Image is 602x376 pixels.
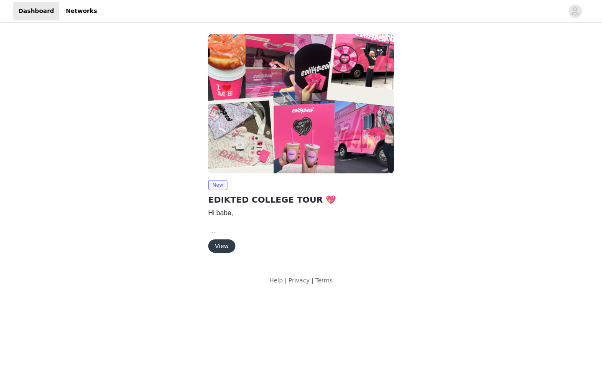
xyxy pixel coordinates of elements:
span: New [208,180,227,190]
a: Networks [61,2,102,20]
h2: EDIKTED COLLEGE TOUR 💖 [208,193,394,206]
a: Terms [315,277,332,284]
a: View [208,243,235,249]
a: Dashboard [13,2,59,20]
button: View [208,239,235,253]
span: | [311,277,314,284]
div: avatar [571,5,579,18]
span: | [285,277,287,284]
img: Edikted [208,34,394,173]
a: Help [269,277,283,284]
span: Hi babe, [208,209,233,216]
a: Privacy [288,277,310,284]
